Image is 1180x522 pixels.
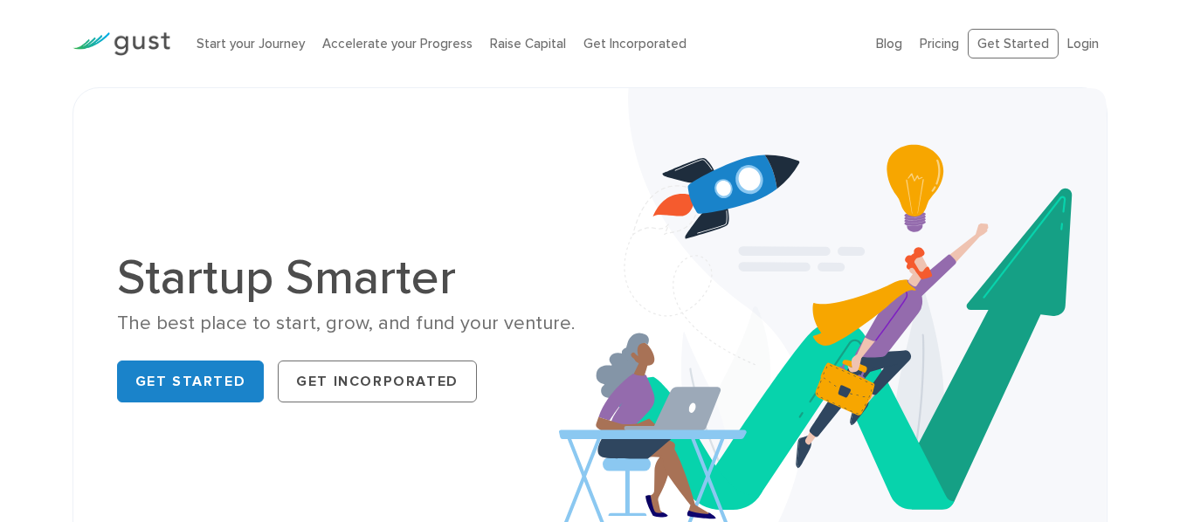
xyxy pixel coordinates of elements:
[1067,36,1099,52] a: Login
[876,36,902,52] a: Blog
[117,253,577,302] h1: Startup Smarter
[197,36,305,52] a: Start your Journey
[278,361,477,402] a: Get Incorporated
[322,36,473,52] a: Accelerate your Progress
[72,32,170,56] img: Gust Logo
[583,36,687,52] a: Get Incorporated
[117,311,577,336] div: The best place to start, grow, and fund your venture.
[117,361,265,402] a: Get Started
[920,36,959,52] a: Pricing
[968,29,1059,59] a: Get Started
[490,36,566,52] a: Raise Capital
